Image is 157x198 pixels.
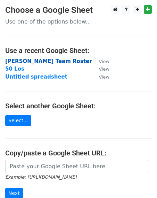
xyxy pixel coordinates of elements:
small: View [99,74,109,80]
a: [PERSON_NAME] Team Roster [5,58,92,64]
a: View [92,66,109,72]
a: View [92,74,109,80]
small: View [99,66,109,72]
iframe: Chat Widget [122,165,157,198]
h4: Use a recent Google Sheet: [5,46,152,55]
small: View [99,59,109,64]
a: Untitled spreadsheet [5,74,67,80]
a: Select... [5,115,31,126]
p: Use one of the options below... [5,18,152,25]
h3: Choose a Google Sheet [5,5,152,15]
a: View [92,58,109,64]
h4: Select another Google Sheet: [5,102,152,110]
a: 50 Los [5,66,24,72]
input: Paste your Google Sheet URL here [5,160,148,173]
h4: Copy/paste a Google Sheet URL: [5,149,152,157]
small: Example: [URL][DOMAIN_NAME] [5,174,76,180]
